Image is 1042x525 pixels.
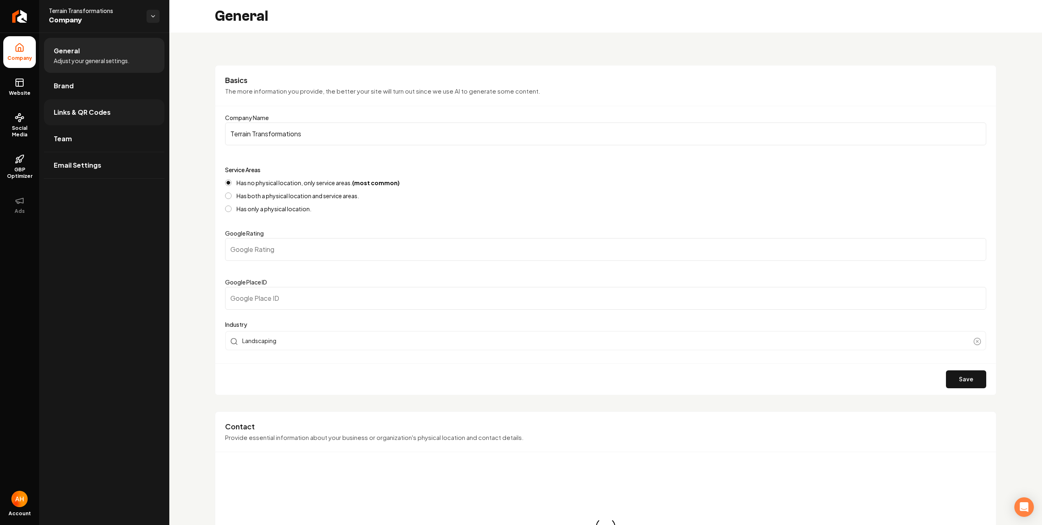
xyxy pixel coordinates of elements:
span: GBP Optimizer [3,166,36,179]
label: Service Areas [225,166,260,173]
span: Ads [11,208,28,214]
a: Social Media [3,106,36,144]
label: Has only a physical location. [236,206,311,212]
input: Google Place ID [225,287,986,310]
a: Links & QR Codes [44,99,164,125]
label: Google Rating [225,230,264,237]
a: Email Settings [44,152,164,178]
img: Anthony Hurgoi [11,491,28,507]
span: Team [54,134,72,144]
img: Rebolt Logo [12,10,27,23]
a: GBP Optimizer [3,148,36,186]
span: Account [9,510,31,517]
label: Has both a physical location and service areas. [236,193,359,199]
input: Google Rating [225,238,986,261]
label: Has no physical location, only service areas. [236,180,400,186]
h3: Contact [225,422,986,431]
p: Provide essential information about your business or organization's physical location and contact... [225,433,986,442]
a: Team [44,126,164,152]
label: Industry [225,319,986,329]
h3: Basics [225,75,986,85]
span: General [54,46,80,56]
a: Website [3,71,36,103]
span: Email Settings [54,160,101,170]
span: Company [4,55,35,61]
h2: General [215,8,268,24]
strong: (most common) [352,179,400,186]
span: Terrain Transformations [49,7,140,15]
div: Open Intercom Messenger [1014,497,1034,517]
button: Save [946,370,986,388]
a: Brand [44,73,164,99]
label: Google Place ID [225,278,267,286]
p: The more information you provide, the better your site will turn out since we use AI to generate ... [225,87,986,96]
input: Company Name [225,122,986,145]
span: Website [6,90,34,96]
span: Brand [54,81,74,91]
button: Ads [3,189,36,221]
span: Adjust your general settings. [54,57,129,65]
span: Links & QR Codes [54,107,111,117]
label: Company Name [225,114,269,121]
span: Social Media [3,125,36,138]
span: Company [49,15,140,26]
button: Open user button [11,491,28,507]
